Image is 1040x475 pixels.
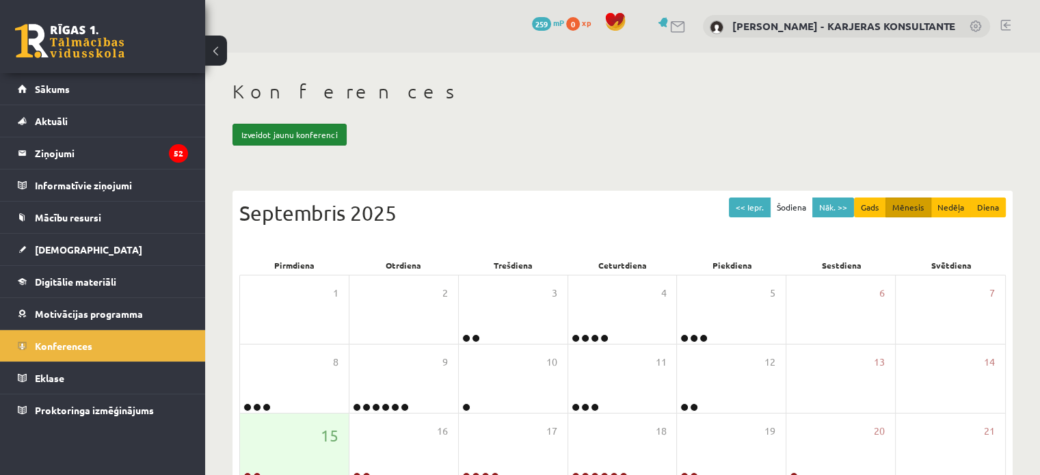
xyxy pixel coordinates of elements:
[764,424,775,439] span: 19
[321,424,338,447] span: 15
[18,362,188,394] a: Eklase
[764,355,775,370] span: 12
[35,340,92,352] span: Konferences
[532,17,564,28] a: 259 mP
[854,198,886,217] button: Gads
[239,256,349,275] div: Pirmdiena
[732,19,955,33] a: [PERSON_NAME] - KARJERAS KONSULTANTE
[458,256,568,275] div: Trešdiena
[879,286,885,301] span: 6
[35,211,101,223] span: Mācību resursi
[18,266,188,297] a: Digitālie materiāli
[770,286,775,301] span: 5
[984,355,995,370] span: 14
[989,286,995,301] span: 7
[661,286,666,301] span: 4
[532,17,551,31] span: 259
[239,198,1006,228] div: Septembris 2025
[333,355,338,370] span: 8
[18,73,188,105] a: Sākums
[931,198,971,217] button: Nedēļa
[437,424,448,439] span: 16
[35,372,64,384] span: Eklase
[787,256,896,275] div: Sestdiena
[169,144,188,163] i: 52
[553,17,564,28] span: mP
[546,424,557,439] span: 17
[655,355,666,370] span: 11
[885,198,931,217] button: Mēnesis
[35,308,143,320] span: Motivācijas programma
[18,330,188,362] a: Konferences
[349,256,458,275] div: Otrdiena
[232,124,347,146] a: Izveidot jaunu konferenci
[18,234,188,265] a: [DEMOGRAPHIC_DATA]
[35,115,68,127] span: Aktuāli
[729,198,771,217] button: << Iepr.
[232,80,1013,103] h1: Konferences
[710,21,723,34] img: Karīna Saveļjeva - KARJERAS KONSULTANTE
[35,404,154,416] span: Proktoringa izmēģinājums
[18,105,188,137] a: Aktuāli
[18,137,188,169] a: Ziņojumi52
[18,298,188,329] a: Motivācijas programma
[15,24,124,58] a: Rīgas 1. Tālmācības vidusskola
[35,243,142,256] span: [DEMOGRAPHIC_DATA]
[442,355,448,370] span: 9
[18,394,188,426] a: Proktoringa izmēģinājums
[442,286,448,301] span: 2
[984,424,995,439] span: 21
[552,286,557,301] span: 3
[333,286,338,301] span: 1
[566,17,580,31] span: 0
[582,17,591,28] span: xp
[35,83,70,95] span: Sākums
[35,137,188,169] legend: Ziņojumi
[970,198,1006,217] button: Diena
[770,198,813,217] button: Šodiena
[35,275,116,288] span: Digitālie materiāli
[566,17,598,28] a: 0 xp
[812,198,854,217] button: Nāk. >>
[655,424,666,439] span: 18
[568,256,677,275] div: Ceturtdiena
[35,169,188,201] legend: Informatīvie ziņojumi
[18,169,188,201] a: Informatīvie ziņojumi
[874,424,885,439] span: 20
[546,355,557,370] span: 10
[896,256,1006,275] div: Svētdiena
[18,202,188,233] a: Mācību resursi
[678,256,787,275] div: Piekdiena
[874,355,885,370] span: 13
